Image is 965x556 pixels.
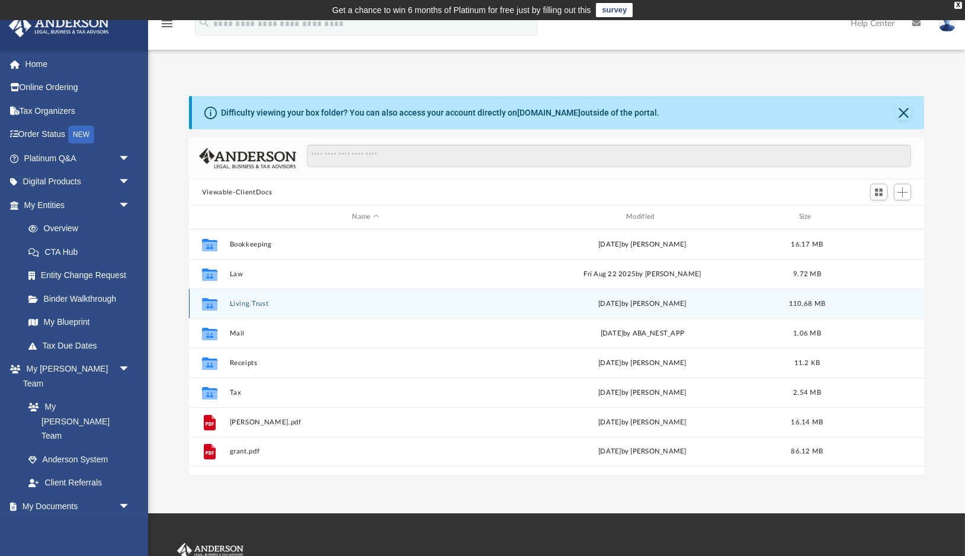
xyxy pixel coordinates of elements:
div: [DATE] by ABA_NEST_APP [506,328,778,338]
a: Entity Change Request [17,264,148,287]
div: [DATE] by [PERSON_NAME] [506,387,778,398]
div: id [836,212,919,222]
button: Bookkeeping [229,241,501,248]
a: Online Ordering [8,76,148,100]
span: 16.14 MB [791,418,823,425]
span: arrow_drop_down [118,494,142,519]
span: 9.72 MB [793,270,821,277]
i: search [198,16,211,29]
div: close [954,2,962,9]
input: Search files and folders [307,145,911,167]
div: [DATE] by [PERSON_NAME] [506,417,778,427]
button: Living Trust [229,300,501,308]
div: [DATE] by [PERSON_NAME] [506,357,778,368]
span: 11.2 KB [794,359,820,366]
div: Fri Aug 22 2025 by [PERSON_NAME] [506,269,778,279]
a: Digital Productsarrow_drop_down [8,170,148,194]
img: Anderson Advisors Platinum Portal [5,14,113,37]
button: Tax [229,389,501,397]
button: [PERSON_NAME].pdf [229,418,501,426]
div: Difficulty viewing your box folder? You can also access your account directly on outside of the p... [221,107,659,119]
button: Close [895,104,912,121]
button: Law [229,270,501,278]
a: My [PERSON_NAME] Team [17,395,136,448]
img: User Pic [938,15,956,32]
i: menu [160,17,174,31]
a: menu [160,23,174,31]
div: [DATE] by [PERSON_NAME] [506,446,778,457]
span: 110.68 MB [789,300,825,306]
a: My [PERSON_NAME] Teamarrow_drop_down [8,357,142,395]
span: arrow_drop_down [118,193,142,218]
span: arrow_drop_down [118,170,142,194]
a: CTA Hub [17,240,148,264]
div: NEW [68,126,94,143]
a: [DOMAIN_NAME] [517,108,581,117]
span: 16.17 MB [791,241,823,247]
button: Receipts [229,359,501,367]
a: Binder Walkthrough [17,287,148,311]
span: arrow_drop_down [118,357,142,382]
button: Switch to Grid View [870,184,888,200]
div: id [194,212,224,222]
a: Home [8,52,148,76]
a: Tax Due Dates [17,334,148,357]
span: 86.12 MB [791,448,823,455]
span: 2.54 MB [793,389,821,395]
span: arrow_drop_down [118,146,142,171]
button: Viewable-ClientDocs [202,187,272,198]
button: grant.pdf [229,448,501,455]
div: Modified [506,212,778,222]
div: [DATE] by [PERSON_NAME] [506,239,778,250]
div: Size [783,212,831,222]
button: Add [894,184,912,200]
a: My Entitiesarrow_drop_down [8,193,148,217]
a: Anderson System [17,448,142,471]
a: My Blueprint [17,311,142,334]
div: [DATE] by [PERSON_NAME] [506,298,778,309]
a: My Documentsarrow_drop_down [8,494,142,518]
div: grid [189,229,924,475]
a: survey [596,3,633,17]
span: 1.06 MB [793,330,821,336]
a: Tax Organizers [8,99,148,123]
div: Get a chance to win 6 months of Platinum for free just by filling out this [332,3,591,17]
div: Name [229,212,501,222]
button: Mail [229,330,501,337]
a: Order StatusNEW [8,123,148,147]
a: Platinum Q&Aarrow_drop_down [8,146,148,170]
a: Overview [17,217,148,241]
a: Client Referrals [17,471,142,495]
